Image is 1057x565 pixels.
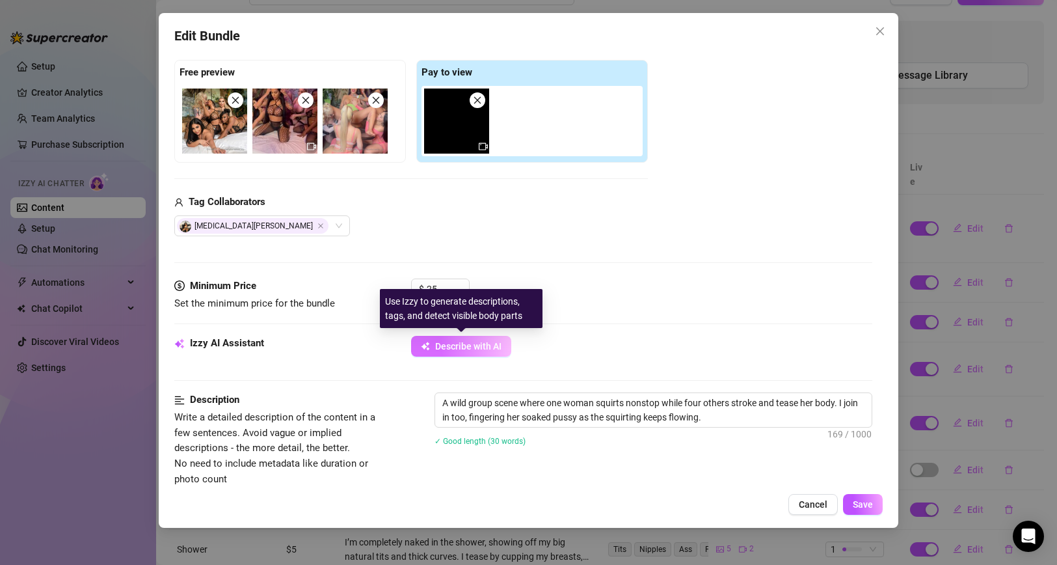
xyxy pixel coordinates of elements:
div: Use Izzy to generate descriptions, tags, and detect visible body parts [380,289,542,328]
button: Close [870,21,890,42]
span: Close [870,26,890,36]
img: avatar.jpg [180,221,191,232]
strong: Minimum Price [190,280,256,292]
button: Cancel [788,494,838,515]
strong: Free preview [180,66,235,78]
div: Open Intercom Messenger [1013,521,1044,552]
button: Describe with AI [411,336,511,357]
textarea: A wild group scene where one woman squirts nonstop while four others stroke and tease her body. I... [435,393,872,427]
span: close [231,96,240,105]
span: Save [853,499,873,510]
span: Close [317,223,324,229]
span: close [301,96,310,105]
span: align-left [174,393,185,408]
img: media [182,89,247,154]
span: Set the minimum price for the bundle [174,297,335,309]
span: ✓ Good length (30 words) [435,437,526,446]
strong: Description [190,394,239,406]
span: Describe with AI [435,341,502,351]
span: video-camera [307,142,316,151]
span: [MEDICAL_DATA][PERSON_NAME] [177,218,328,234]
img: media [323,89,388,154]
span: close [371,96,381,105]
strong: Izzy AI Assistant [190,337,264,349]
strong: Tag Collaborators [189,196,265,208]
span: Cancel [799,499,827,510]
span: close [473,96,482,105]
span: user [174,195,183,210]
span: Write a detailed description of the content in a few sentences. Avoid vague or implied descriptio... [174,411,375,484]
span: video-camera [479,142,488,151]
span: dollar [174,279,185,294]
img: media [252,89,317,154]
span: close [875,26,885,36]
button: Save [843,494,883,515]
span: Edit Bundle [174,26,240,46]
strong: Pay to view [421,66,472,78]
img: media [424,89,489,154]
